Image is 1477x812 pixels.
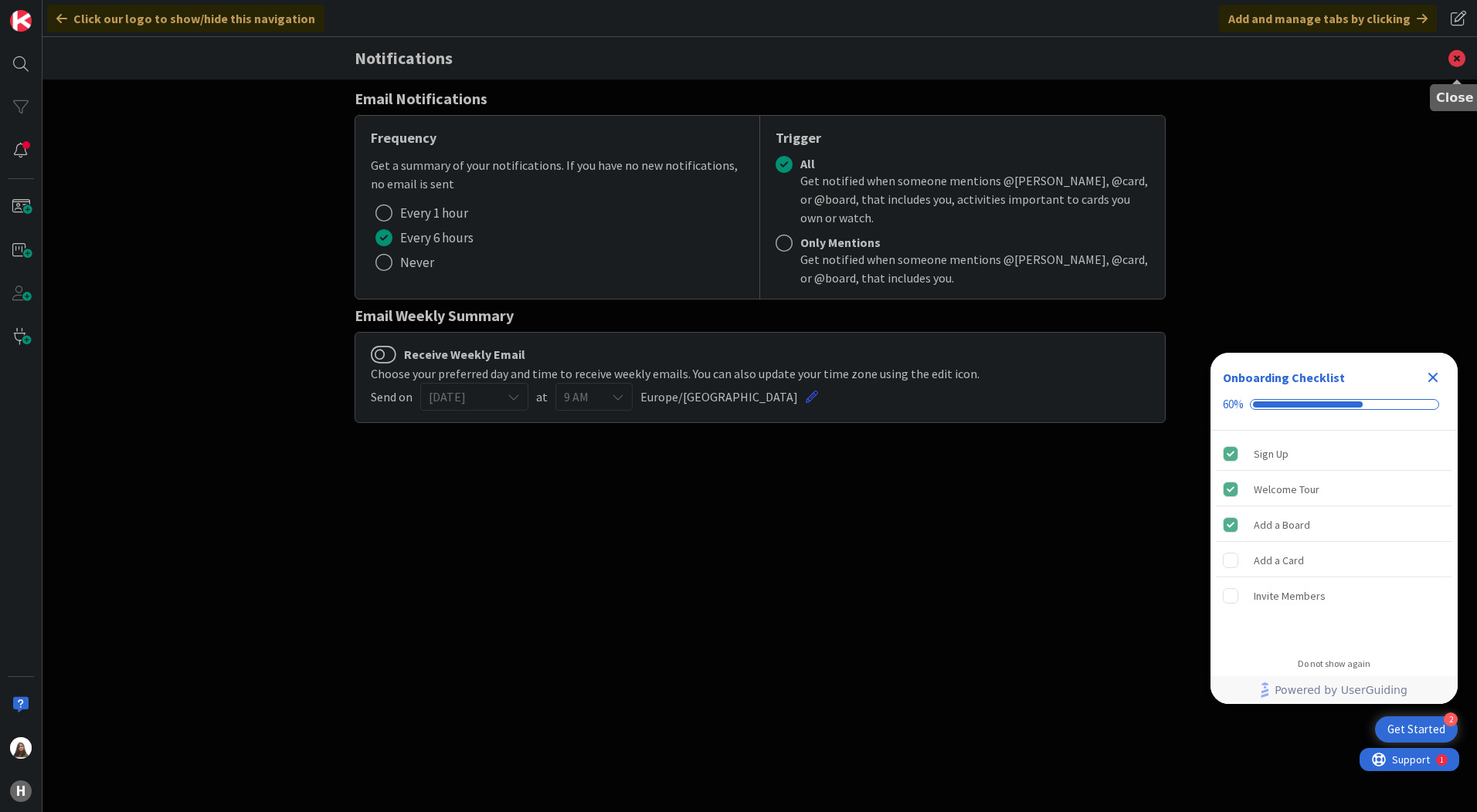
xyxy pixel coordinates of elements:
[1421,365,1445,390] div: Close Checklist
[1254,445,1289,463] div: Sign Up
[400,201,468,225] span: Every 1 hour
[1254,551,1304,570] div: Add a Card
[1217,543,1452,577] div: Add a Card is incomplete.
[10,780,32,802] div: H
[371,225,478,250] button: Every 6 hours
[355,87,1166,110] div: Email Notifications
[536,387,548,406] span: at
[371,344,525,364] label: Receive Weekly Email
[1210,676,1458,704] div: Footer
[1210,431,1458,648] div: Checklist items
[80,6,84,19] div: 1
[1219,5,1437,32] div: Add and manage tabs by clicking
[47,5,324,32] div: Click our logo to show/hide this navigation
[400,226,474,249] span: Every 6 hours
[10,737,32,759] img: KM
[1217,508,1452,542] div: Add a Board is complete.
[800,250,1149,287] div: Get notified when someone mentions @[PERSON_NAME], @card, or @board, that includes you.
[800,235,1149,250] div: Only Mentions
[355,304,1166,327] div: Email Weekly Summary
[1223,398,1445,411] div: Checklist progress: 60%
[1217,579,1452,613] div: Invite Members is incomplete.
[1217,472,1452,506] div: Welcome Tour is complete.
[371,127,744,148] div: Frequency
[800,171,1149,227] div: Get notified when someone mentions @[PERSON_NAME], @card, or @board, that includes you, activitie...
[355,37,1166,80] h3: Notifications
[371,156,744,193] div: Get a summary of your notifications. If you have no new notifications, no email is sent
[400,251,434,274] span: Never
[1436,90,1474,105] h5: Close
[1275,681,1407,699] span: Powered by UserGuiding
[1375,716,1458,743] div: Open Get Started checklist, remaining modules: 2
[1298,658,1370,670] div: Do not show again
[371,201,473,225] button: Every 1 hour
[32,2,70,21] span: Support
[564,386,598,408] span: 9 AM
[776,127,1149,148] div: Trigger
[1254,480,1319,499] div: Welcome Tour
[1444,712,1458,726] div: 2
[1217,437,1452,471] div: Sign Up is complete.
[1223,368,1345,387] div: Onboarding Checklist
[800,156,1149,171] div: All
[10,10,32,32] img: Visit kanbanzone.com
[371,250,439,275] button: Never
[429,386,494,408] span: [DATE]
[1218,676,1450,704] a: Powered by UserGuiding
[1223,398,1244,411] div: 60%
[640,387,798,406] span: Europe/[GEOGRAPHIC_DATA]
[371,364,1149,383] div: Choose your preferred day and time to receive weekly emails. You can also update your time zone u...
[1210,353,1458,704] div: Checklist Container
[1387,722,1445,737] div: Get Started
[1254,516,1310,534] div: Add a Board
[1254,587,1326,605] div: Invite Members
[371,387,413,406] span: Send on
[371,344,396,364] button: Receive Weekly Email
